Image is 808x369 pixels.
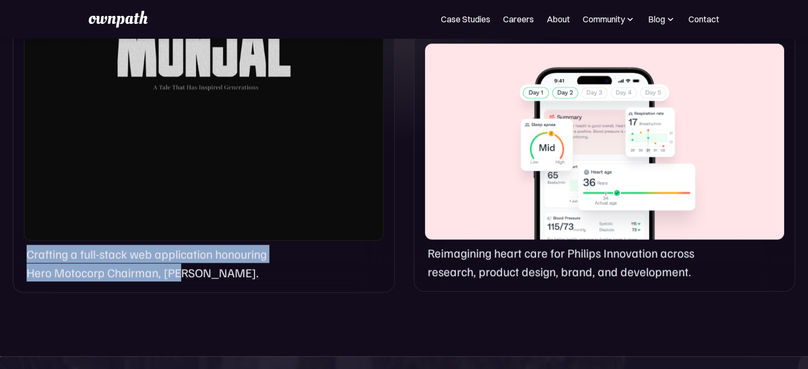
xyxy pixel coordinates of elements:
[688,13,719,25] a: Contact
[583,13,625,25] div: Community
[503,13,534,25] a: Careers
[441,13,490,25] a: Case Studies
[648,13,665,25] div: Blog
[547,13,570,25] a: About
[583,13,635,25] div: Community
[648,13,676,25] div: Blog
[27,245,284,281] p: Crafting a full-stack web application honouring Hero Motocorp Chairman, [PERSON_NAME].
[428,244,705,280] p: Reimagining heart care for Philips Innovation across research, product design, brand, and develop...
